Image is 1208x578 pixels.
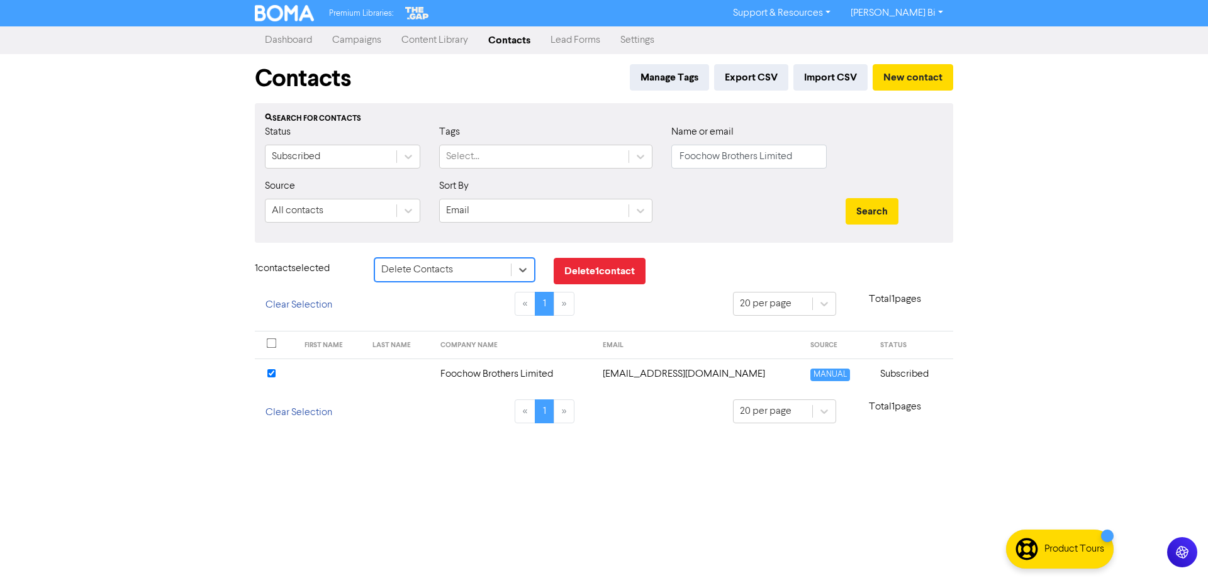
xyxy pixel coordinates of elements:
p: Total 1 pages [836,399,953,414]
td: Foochow Brothers Limited [433,358,595,389]
th: STATUS [873,331,953,359]
th: FIRST NAME [297,331,365,359]
a: Page 1 is your current page [535,399,554,423]
label: Status [265,125,291,140]
label: Name or email [671,125,734,140]
img: BOMA Logo [255,5,314,21]
div: Select... [446,149,479,164]
button: Clear Selection [255,399,343,426]
a: [PERSON_NAME] Bi [841,3,953,23]
label: Source [265,179,295,194]
h1: Contacts [255,64,351,93]
a: Page 1 is your current page [535,292,554,316]
button: Manage Tags [630,64,709,91]
a: Settings [610,28,664,53]
p: Total 1 pages [836,292,953,307]
h6: 1 contact selected [255,263,355,275]
a: Content Library [391,28,478,53]
a: Support & Resources [723,3,841,23]
div: Search for contacts [265,113,943,125]
a: Dashboard [255,28,322,53]
img: The Gap [403,5,431,21]
div: 20 per page [740,296,791,311]
td: foochowbrothers@gmail.com [595,358,803,389]
span: MANUAL [810,369,850,381]
button: New contact [873,64,953,91]
iframe: Chat Widget [1145,518,1208,578]
button: Search [846,198,898,225]
th: SOURCE [803,331,873,359]
button: Export CSV [714,64,788,91]
button: Import CSV [793,64,868,91]
th: LAST NAME [365,331,433,359]
label: Sort By [439,179,469,194]
div: Email [446,203,469,218]
div: Delete Contacts [381,262,453,277]
a: Lead Forms [540,28,610,53]
button: Clear Selection [255,292,343,318]
label: Tags [439,125,460,140]
th: EMAIL [595,331,803,359]
a: Campaigns [322,28,391,53]
div: 20 per page [740,404,791,419]
a: Contacts [478,28,540,53]
span: Premium Libraries: [329,9,393,18]
button: Delete1contact [554,258,646,284]
div: All contacts [272,203,323,218]
div: Subscribed [272,149,320,164]
td: Subscribed [873,358,953,389]
th: COMPANY NAME [433,331,595,359]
